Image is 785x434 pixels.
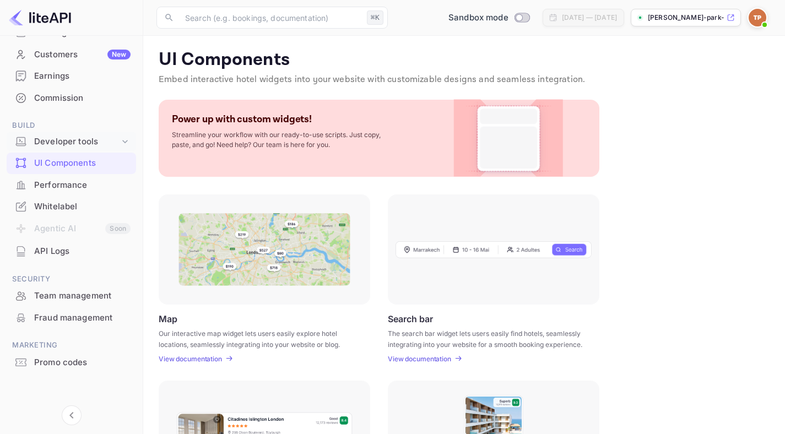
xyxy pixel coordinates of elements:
[7,22,136,42] a: Bookings
[159,355,225,363] a: View documentation
[7,175,136,196] div: Performance
[7,44,136,64] a: CustomersNew
[7,44,136,66] div: CustomersNew
[62,405,82,425] button: Collapse navigation
[7,196,136,216] a: Whitelabel
[464,100,553,177] img: Custom Widget PNG
[159,328,356,348] p: Our interactive map widget lets users easily explore hotel locations, seamlessly integrating into...
[34,135,120,148] div: Developer tools
[172,113,312,126] p: Power up with custom widgets!
[388,328,586,348] p: The search bar widget lets users easily find hotels, seamlessly integrating into your website for...
[7,120,136,132] span: Build
[562,13,617,23] div: [DATE] — [DATE]
[34,290,131,302] div: Team management
[7,153,136,174] div: UI Components
[178,7,362,29] input: Search (e.g. bookings, documentation)
[7,241,136,261] a: API Logs
[7,241,136,262] div: API Logs
[7,285,136,307] div: Team management
[34,92,131,105] div: Commission
[159,355,222,363] p: View documentation
[7,352,136,373] div: Promo codes
[7,66,136,86] a: Earnings
[107,50,131,59] div: New
[34,48,131,61] div: Customers
[7,285,136,306] a: Team management
[7,88,136,108] a: Commission
[7,153,136,173] a: UI Components
[388,355,451,363] p: View documentation
[7,339,136,351] span: Marketing
[34,70,131,83] div: Earnings
[7,352,136,372] a: Promo codes
[7,175,136,195] a: Performance
[159,313,177,324] p: Map
[34,356,131,369] div: Promo codes
[388,355,454,363] a: View documentation
[159,73,770,86] p: Embed interactive hotel widgets into your website with customizable designs and seamless integrat...
[749,9,766,26] img: Tim Park
[159,49,770,71] p: UI Components
[367,10,383,25] div: ⌘K
[34,179,131,192] div: Performance
[448,12,508,24] span: Sandbox mode
[7,132,136,151] div: Developer tools
[396,241,592,258] img: Search Frame
[7,66,136,87] div: Earnings
[9,9,71,26] img: LiteAPI logo
[7,307,136,328] a: Fraud management
[7,196,136,218] div: Whitelabel
[648,13,724,23] p: [PERSON_NAME]-park-ghkao.nuitee....
[388,313,433,324] p: Search bar
[34,157,131,170] div: UI Components
[444,12,534,24] div: Switch to Production mode
[34,312,131,324] div: Fraud management
[34,200,131,213] div: Whitelabel
[34,245,131,258] div: API Logs
[7,273,136,285] span: Security
[7,88,136,109] div: Commission
[172,130,392,150] p: Streamline your workflow with our ready-to-use scripts. Just copy, paste, and go! Need help? Our ...
[178,213,350,286] img: Map Frame
[7,307,136,329] div: Fraud management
